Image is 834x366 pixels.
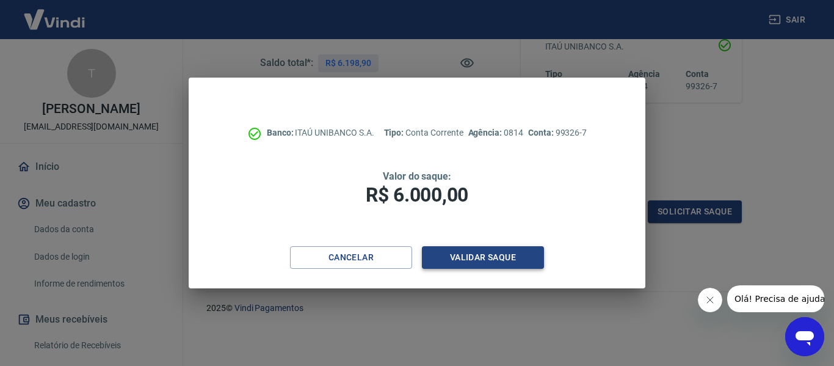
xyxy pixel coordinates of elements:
[383,170,451,182] span: Valor do saque:
[468,128,504,137] span: Agência:
[528,126,587,139] p: 99326-7
[7,9,103,18] span: Olá! Precisa de ajuda?
[422,246,544,269] button: Validar saque
[267,126,374,139] p: ITAÚ UNIBANCO S.A.
[468,126,523,139] p: 0814
[384,128,406,137] span: Tipo:
[267,128,296,137] span: Banco:
[290,246,412,269] button: Cancelar
[727,285,824,312] iframe: Mensagem da empresa
[785,317,824,356] iframe: Botão para abrir a janela de mensagens
[384,126,463,139] p: Conta Corrente
[366,183,468,207] span: R$ 6.000,00
[528,128,556,137] span: Conta:
[698,288,722,312] iframe: Fechar mensagem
